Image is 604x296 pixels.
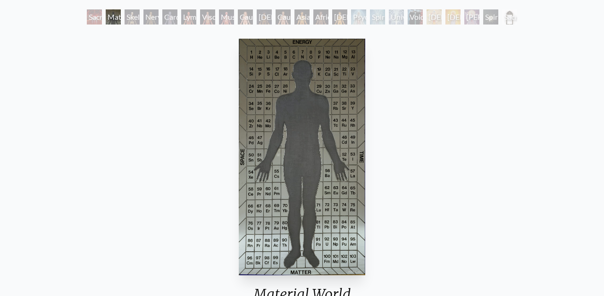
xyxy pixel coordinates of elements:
div: Lymphatic System [181,9,196,25]
div: Material World [106,9,121,25]
div: Muscle System [219,9,234,25]
div: Skeletal System [125,9,140,25]
div: Viscera [200,9,215,25]
div: Nervous System [143,9,159,25]
div: African Man [313,9,328,25]
div: Psychic Energy System [351,9,366,25]
div: Asian Man [294,9,310,25]
div: [PERSON_NAME] [464,9,479,25]
div: Spiritual Energy System [370,9,385,25]
img: 1-Material-World-1986-Alex-Grey-watermarked.jpg [239,39,365,275]
div: [DEMOGRAPHIC_DATA] [445,9,461,25]
div: Caucasian Woman [238,9,253,25]
div: Caucasian Man [276,9,291,25]
div: Universal Mind Lattice [389,9,404,25]
div: Void Clear Light [408,9,423,25]
div: Sacred Mirrors Frame [502,9,517,25]
div: Cardiovascular System [162,9,177,25]
div: [DEMOGRAPHIC_DATA] Woman [332,9,347,25]
div: Sacred Mirrors Room, [GEOGRAPHIC_DATA] [87,9,102,25]
div: [DEMOGRAPHIC_DATA] [427,9,442,25]
div: Spiritual World [483,9,498,25]
div: [DEMOGRAPHIC_DATA] Woman [257,9,272,25]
